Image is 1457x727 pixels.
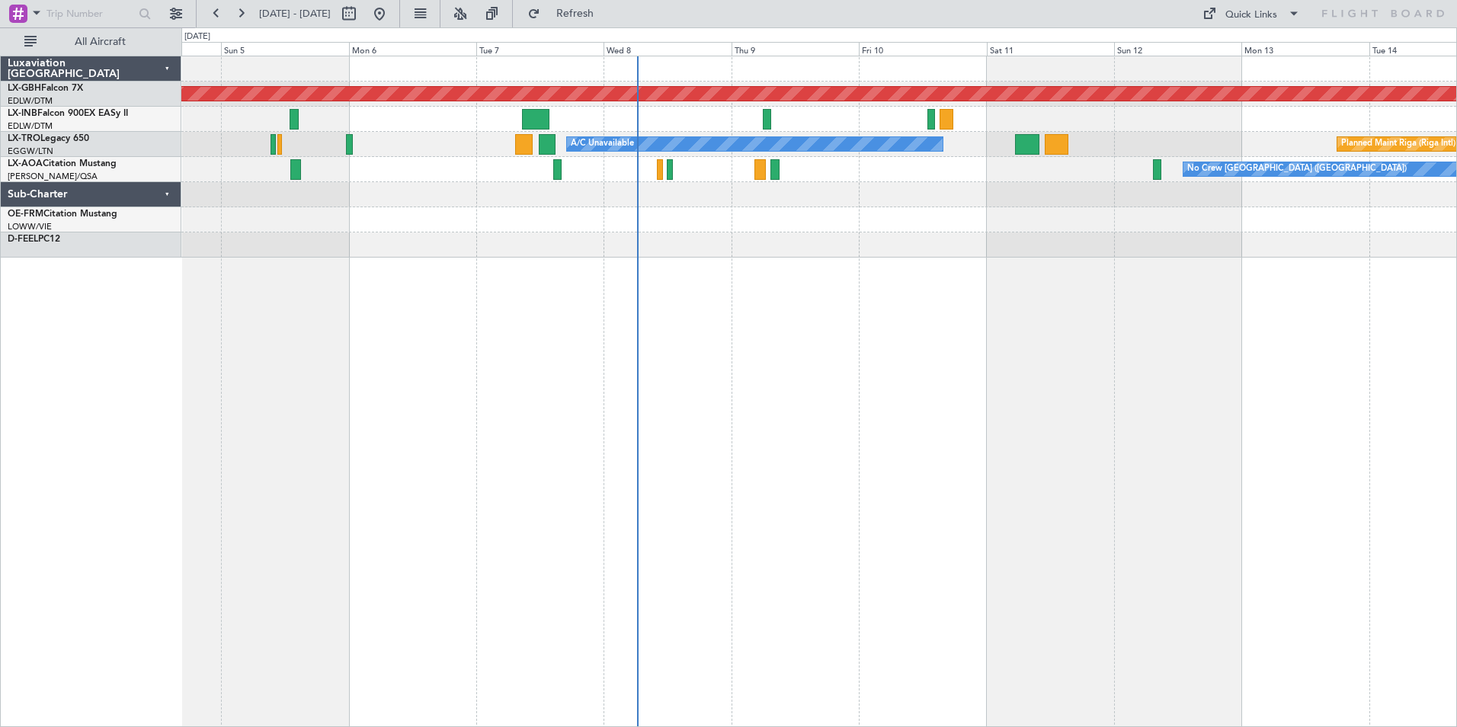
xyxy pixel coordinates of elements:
div: Quick Links [1225,8,1277,23]
button: Refresh [520,2,612,26]
span: LX-GBH [8,84,41,93]
button: Quick Links [1195,2,1308,26]
span: All Aircraft [40,37,161,47]
a: D-FEELPC12 [8,235,60,244]
a: EDLW/DTM [8,120,53,132]
div: Thu 9 [732,42,859,56]
div: Wed 8 [604,42,731,56]
div: Planned Maint Riga (Riga Intl) [1341,133,1455,155]
span: LX-TRO [8,134,40,143]
div: Sun 5 [221,42,348,56]
a: EDLW/DTM [8,95,53,107]
div: Mon 13 [1241,42,1369,56]
span: LX-INB [8,109,37,118]
span: D-FEEL [8,235,38,244]
a: LOWW/VIE [8,221,52,232]
input: Trip Number [46,2,134,25]
a: LX-TROLegacy 650 [8,134,89,143]
a: OE-FRMCitation Mustang [8,210,117,219]
a: LX-INBFalcon 900EX EASy II [8,109,128,118]
div: No Crew [GEOGRAPHIC_DATA] ([GEOGRAPHIC_DATA]) [1187,158,1407,181]
div: Tue 7 [476,42,604,56]
div: A/C Unavailable [571,133,634,155]
span: Refresh [543,8,607,19]
button: All Aircraft [17,30,165,54]
span: LX-AOA [8,159,43,168]
span: OE-FRM [8,210,43,219]
a: [PERSON_NAME]/QSA [8,171,98,182]
a: EGGW/LTN [8,146,53,157]
span: [DATE] - [DATE] [259,7,331,21]
div: Mon 6 [349,42,476,56]
div: [DATE] [184,30,210,43]
div: Sun 12 [1114,42,1241,56]
div: Sat 11 [987,42,1114,56]
div: Fri 10 [859,42,986,56]
a: LX-GBHFalcon 7X [8,84,83,93]
a: LX-AOACitation Mustang [8,159,117,168]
